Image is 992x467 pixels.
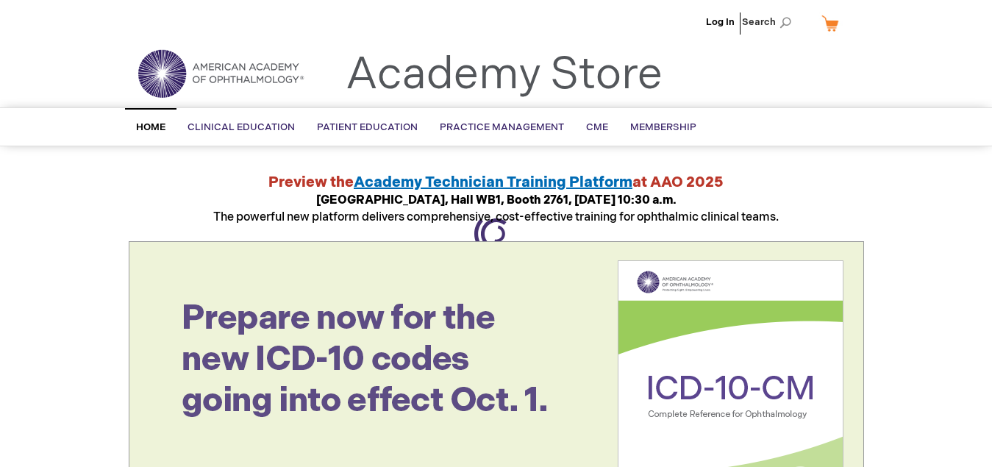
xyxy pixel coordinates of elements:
[346,49,663,101] a: Academy Store
[630,121,696,133] span: Membership
[213,193,779,224] span: The powerful new platform delivers comprehensive, cost-effective training for ophthalmic clinical...
[440,121,564,133] span: Practice Management
[317,121,418,133] span: Patient Education
[706,16,735,28] a: Log In
[268,174,724,191] strong: Preview the at AAO 2025
[316,193,677,207] strong: [GEOGRAPHIC_DATA], Hall WB1, Booth 2761, [DATE] 10:30 a.m.
[742,7,798,37] span: Search
[586,121,608,133] span: CME
[354,174,632,191] a: Academy Technician Training Platform
[188,121,295,133] span: Clinical Education
[136,121,165,133] span: Home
